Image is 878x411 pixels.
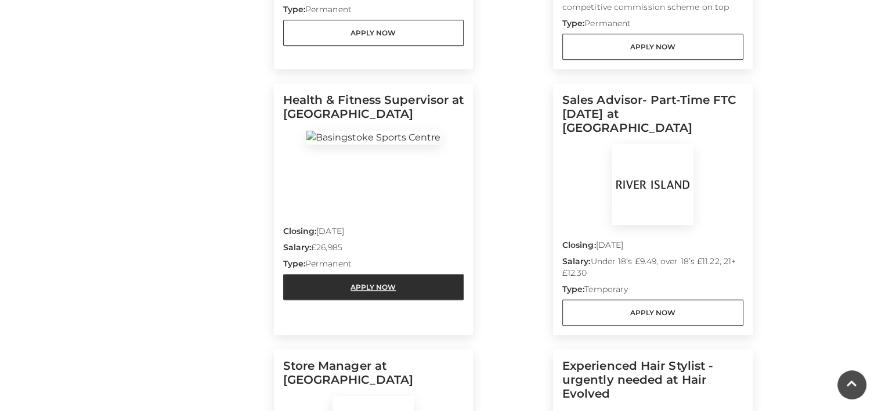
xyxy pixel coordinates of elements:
[283,93,464,130] h5: Health & Fitness Supervisor at [GEOGRAPHIC_DATA]
[283,359,464,396] h5: Store Manager at [GEOGRAPHIC_DATA]
[562,300,743,326] a: Apply Now
[283,226,317,236] strong: Closing:
[283,258,305,269] strong: Type:
[283,258,464,274] p: Permanent
[562,284,584,294] strong: Type:
[283,274,464,300] a: Apply Now
[562,255,743,283] p: Under 18’s £9.49, over 18’s £11.22, 21+ £12.30
[283,225,464,241] p: [DATE]
[562,34,743,60] a: Apply Now
[562,93,743,144] h5: Sales Advisor- Part-Time FTC [DATE] at [GEOGRAPHIC_DATA]
[562,283,743,300] p: Temporary
[283,4,305,15] strong: Type:
[562,18,584,28] strong: Type:
[562,240,596,250] strong: Closing:
[562,239,743,255] p: [DATE]
[562,359,743,410] h5: Experienced Hair Stylist - urgently needed at Hair Evolved
[562,256,591,266] strong: Salary:
[306,131,440,145] img: Basingstoke Sports Centre
[283,3,464,20] p: Permanent
[283,242,312,253] strong: Salary:
[283,20,464,46] a: Apply Now
[562,17,743,34] p: Permanent
[283,241,464,258] p: £26,985
[612,144,693,225] img: River Island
